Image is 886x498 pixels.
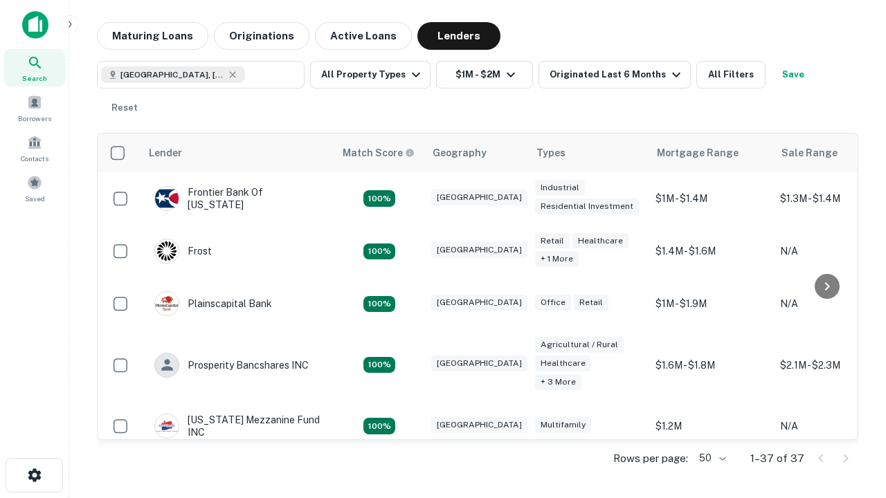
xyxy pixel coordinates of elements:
div: + 3 more [535,374,581,390]
span: Search [22,73,47,84]
th: Types [528,133,649,172]
div: Capitalize uses an advanced AI algorithm to match your search with the best lender. The match sco... [343,145,415,160]
td: $1.6M - $1.8M [649,330,773,400]
div: Agricultural / Rural [535,337,624,353]
div: Retail [574,295,608,311]
iframe: Chat Widget [817,343,886,409]
div: Matching Properties: 4, hasApolloMatch: undefined [363,296,395,313]
div: [GEOGRAPHIC_DATA] [431,242,527,258]
a: Borrowers [4,89,65,127]
a: Search [4,49,65,86]
button: Save your search to get updates of matches that match your search criteria. [771,61,815,89]
td: $1.2M [649,400,773,452]
div: [GEOGRAPHIC_DATA] [431,190,527,205]
div: Matching Properties: 4, hasApolloMatch: undefined [363,190,395,207]
img: picture [155,292,179,315]
th: Lender [141,133,334,172]
div: Healthcare [572,233,629,249]
a: Contacts [4,129,65,167]
img: picture [155,187,179,210]
div: Prosperity Bancshares INC [154,353,309,378]
div: 50 [694,448,728,468]
div: Healthcare [535,356,591,371]
img: picture [155,414,179,438]
div: Frost [154,239,212,264]
span: Saved [25,193,45,204]
span: Borrowers [18,113,51,124]
div: + 1 more [535,251,579,267]
div: Office [535,295,571,311]
div: Plainscapital Bank [154,291,272,316]
div: [GEOGRAPHIC_DATA] [431,295,527,311]
td: $1.4M - $1.6M [649,225,773,277]
div: Matching Properties: 5, hasApolloMatch: undefined [363,418,395,434]
button: All Property Types [310,61,431,89]
td: $1M - $1.4M [649,172,773,225]
img: picture [155,239,179,263]
div: Matching Properties: 6, hasApolloMatch: undefined [363,357,395,373]
p: Rows per page: [613,450,688,467]
div: Sale Range [781,145,838,161]
div: Industrial [535,180,585,196]
div: Retail [535,233,570,249]
div: [GEOGRAPHIC_DATA] [431,417,527,433]
span: [GEOGRAPHIC_DATA], [GEOGRAPHIC_DATA], [GEOGRAPHIC_DATA] [120,68,224,81]
button: Maturing Loans [97,22,208,50]
button: Lenders [417,22,500,50]
div: Originated Last 6 Months [550,66,685,83]
h6: Match Score [343,145,412,160]
a: Saved [4,169,65,207]
div: Geography [433,145,487,161]
button: Active Loans [315,22,412,50]
button: Reset [102,94,147,122]
img: capitalize-icon.png [22,11,48,39]
td: $1M - $1.9M [649,277,773,330]
th: Capitalize uses an advanced AI algorithm to match your search with the best lender. The match sco... [334,133,424,172]
div: Types [536,145,566,161]
p: 1–37 of 37 [750,450,804,467]
button: Originated Last 6 Months [539,61,691,89]
th: Geography [424,133,528,172]
div: Lender [149,145,182,161]
div: [GEOGRAPHIC_DATA] [431,356,527,371]
span: Contacts [21,153,48,164]
th: Mortgage Range [649,133,773,172]
div: Mortgage Range [657,145,739,161]
div: Multifamily [535,417,591,433]
div: Residential Investment [535,199,639,214]
button: Originations [214,22,309,50]
button: $1M - $2M [436,61,533,89]
button: All Filters [696,61,766,89]
div: Frontier Bank Of [US_STATE] [154,186,320,211]
div: [US_STATE] Mezzanine Fund INC [154,414,320,439]
div: Matching Properties: 4, hasApolloMatch: undefined [363,243,395,260]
